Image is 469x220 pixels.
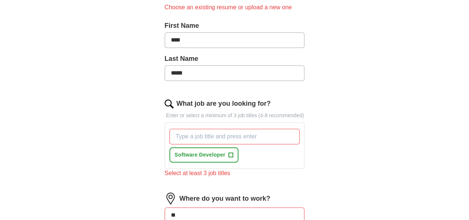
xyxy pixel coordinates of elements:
[165,169,305,178] div: Select at least 3 job titles
[165,3,305,12] div: Choose an existing resume or upload a new one
[165,54,305,64] label: Last Name
[169,147,238,162] button: Software Developer
[165,193,176,204] img: location.png
[175,151,225,159] span: Software Developer
[165,99,174,108] img: search.png
[176,99,271,109] label: What job are you looking for?
[169,129,300,144] input: Type a job title and press enter
[165,21,305,31] label: First Name
[179,194,270,204] label: Where do you want to work?
[165,112,305,119] p: Enter or select a minimum of 3 job titles (4-8 recommended)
